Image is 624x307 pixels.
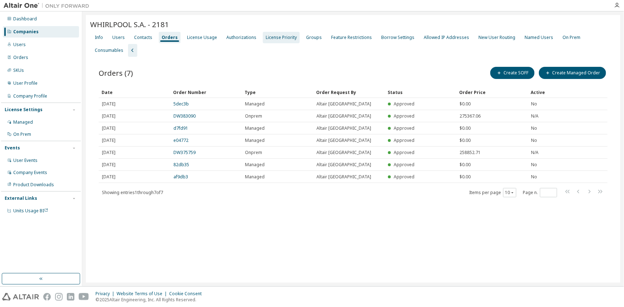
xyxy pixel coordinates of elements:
[388,86,453,98] div: Status
[531,150,539,155] span: N/A
[525,35,553,40] div: Named Users
[505,190,515,195] button: 10
[245,101,265,107] span: Managed
[245,125,265,131] span: Managed
[316,113,371,119] span: Altair [GEOGRAPHIC_DATA]
[226,35,256,40] div: Authorizations
[55,293,63,301] img: instagram.svg
[531,174,537,180] span: No
[13,42,26,48] div: Users
[381,35,414,40] div: Borrow Settings
[134,35,152,40] div: Contacts
[394,101,415,107] span: Approved
[79,293,89,301] img: youtube.svg
[95,48,123,53] div: Consumables
[102,101,116,107] span: [DATE]
[95,297,206,303] p: © 2025 Altair Engineering, Inc. All Rights Reserved.
[102,150,116,155] span: [DATE]
[460,113,481,119] span: 275367.06
[13,16,37,22] div: Dashboard
[2,293,39,301] img: altair_logo.svg
[460,101,471,107] span: $0.00
[539,67,606,79] button: Create Managed Order
[102,86,167,98] div: Date
[13,158,38,163] div: User Events
[460,125,471,131] span: $0.00
[394,113,415,119] span: Approved
[531,125,537,131] span: No
[531,86,565,98] div: Active
[13,29,39,35] div: Companies
[531,101,537,107] span: No
[562,35,580,40] div: On Prem
[102,189,163,195] span: Showing entries 1 through 7 of 7
[316,86,382,98] div: Order Request By
[245,162,265,168] span: Managed
[13,93,47,99] div: Company Profile
[316,101,371,107] span: Altair [GEOGRAPHIC_DATA]
[316,138,371,143] span: Altair [GEOGRAPHIC_DATA]
[460,150,481,155] span: 258852.71
[266,35,297,40] div: License Priority
[245,86,310,98] div: Type
[173,162,189,168] a: 82db35
[187,35,217,40] div: License Usage
[13,208,48,214] span: Units Usage BI
[394,162,415,168] span: Approved
[531,162,537,168] span: No
[13,182,54,188] div: Product Downloads
[523,188,557,197] span: Page n.
[469,188,516,197] span: Items per page
[5,195,37,201] div: External Links
[13,170,47,175] div: Company Events
[169,291,206,297] div: Cookie Consent
[316,162,371,168] span: Altair [GEOGRAPHIC_DATA]
[394,149,415,155] span: Approved
[245,150,262,155] span: Onprem
[306,35,322,40] div: Groups
[531,113,539,119] span: N/A
[102,174,116,180] span: [DATE]
[394,125,415,131] span: Approved
[173,125,188,131] a: d7fd91
[67,293,74,301] img: linkedin.svg
[5,107,43,113] div: License Settings
[173,101,189,107] a: 5dec3b
[112,35,125,40] div: Users
[316,150,371,155] span: Altair [GEOGRAPHIC_DATA]
[173,149,196,155] a: DW375759
[43,293,51,301] img: facebook.svg
[331,35,372,40] div: Feature Restrictions
[117,291,169,297] div: Website Terms of Use
[245,113,262,119] span: Onprem
[531,138,537,143] span: No
[316,174,371,180] span: Altair [GEOGRAPHIC_DATA]
[424,35,469,40] div: Allowed IP Addresses
[102,162,116,168] span: [DATE]
[4,2,93,9] img: Altair One
[13,132,31,137] div: On Prem
[245,138,265,143] span: Managed
[478,35,515,40] div: New User Routing
[490,67,535,79] button: Create SOFF
[459,86,525,98] div: Order Price
[102,138,116,143] span: [DATE]
[90,19,169,29] span: WHIRLPOOL S.A. - 2181
[5,145,20,151] div: Events
[13,119,33,125] div: Managed
[102,113,116,119] span: [DATE]
[460,174,471,180] span: $0.00
[394,174,415,180] span: Approved
[316,125,371,131] span: Altair [GEOGRAPHIC_DATA]
[245,174,265,180] span: Managed
[460,138,471,143] span: $0.00
[102,125,116,131] span: [DATE]
[95,291,117,297] div: Privacy
[13,55,28,60] div: Orders
[173,137,188,143] a: e04772
[394,137,415,143] span: Approved
[173,86,239,98] div: Order Number
[13,80,38,86] div: User Profile
[173,113,196,119] a: DW383090
[95,35,103,40] div: Info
